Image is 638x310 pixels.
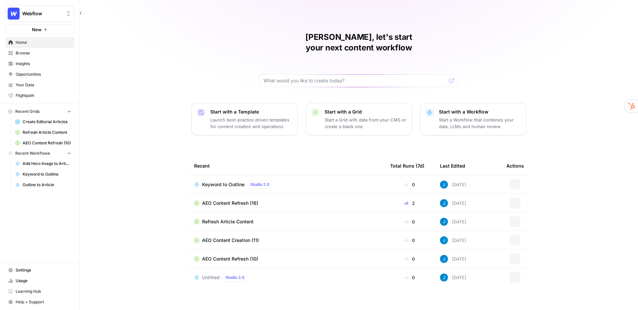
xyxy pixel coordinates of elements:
[5,37,74,48] a: Home
[440,273,466,281] div: [DATE]
[440,218,448,226] img: z620ml7ie90s7uun3xptce9f0frp
[390,200,429,206] div: 2
[439,109,521,115] p: Start with a Workflow
[202,181,245,188] span: Keyword to Outline
[12,116,74,127] a: Create Editorial Articles
[23,182,71,188] span: Outline to Article
[5,90,74,101] a: Flightpath
[390,218,429,225] div: 0
[325,116,406,130] p: Start a Grid with data from your CMS or create a blank one
[5,5,74,22] button: Workspace: Webflow
[506,157,524,175] div: Actions
[16,39,71,45] span: Home
[420,103,526,135] button: Start with a WorkflowStart a Workflow that combines your data, LLMs and human review
[210,109,292,115] p: Start with a Template
[12,127,74,138] a: Refresh Article Content
[8,8,20,20] img: Webflow Logo
[390,237,429,244] div: 0
[22,10,62,17] span: Webflow
[440,236,466,244] div: [DATE]
[16,82,71,88] span: Your Data
[5,25,74,35] button: New
[264,77,446,84] input: What would you like to create today?
[5,58,74,69] a: Insights
[194,181,379,189] a: Keyword to OutlineStudio 2.0
[5,275,74,286] a: Usage
[16,93,71,99] span: Flightpath
[440,181,448,189] img: z620ml7ie90s7uun3xptce9f0frp
[16,278,71,284] span: Usage
[194,218,379,225] a: Refresh Article Content
[23,119,71,125] span: Create Editorial Articles
[16,299,71,305] span: Help + Support
[259,32,459,53] h1: [PERSON_NAME], let's start your next content workflow
[202,218,254,225] span: Refresh Article Content
[16,61,71,67] span: Insights
[5,297,74,307] button: Help + Support
[390,256,429,262] div: 0
[440,199,448,207] img: z620ml7ie90s7uun3xptce9f0frp
[32,26,42,33] span: New
[325,109,406,115] p: Start with a Grid
[202,237,259,244] span: AEO Content Creation (11)
[440,199,466,207] div: [DATE]
[23,171,71,177] span: Keyword to Outline
[5,265,74,275] a: Settings
[306,103,412,135] button: Start with a GridStart a Grid with data from your CMS or create a blank one
[202,200,258,206] span: AEO Content Refresh (16)
[23,140,71,146] span: AEO Content Refresh (10)
[210,116,292,130] p: Launch best-practice driven templates for content creation and operations
[5,148,74,158] button: Recent Workflows
[194,237,379,244] a: AEO Content Creation (11)
[5,286,74,297] a: Learning Hub
[194,256,379,262] a: AEO Content Refresh (10)
[15,109,40,115] span: Recent Grids
[390,274,429,281] div: 0
[16,50,71,56] span: Browse
[440,218,466,226] div: [DATE]
[16,288,71,294] span: Learning Hub
[5,69,74,80] a: Opportunities
[440,236,448,244] img: z620ml7ie90s7uun3xptce9f0frp
[12,169,74,180] a: Keyword to Outline
[440,255,448,263] img: z620ml7ie90s7uun3xptce9f0frp
[12,138,74,148] a: AEO Content Refresh (10)
[5,107,74,116] button: Recent Grids
[440,157,465,175] div: Last Edited
[191,103,298,135] button: Start with a TemplateLaunch best-practice driven templates for content creation and operations
[202,274,220,281] span: Untitled
[250,182,269,188] span: Studio 2.0
[194,157,379,175] div: Recent
[5,48,74,58] a: Browse
[440,255,466,263] div: [DATE]
[390,157,424,175] div: Total Runs (7d)
[23,129,71,135] span: Refresh Article Content
[5,80,74,90] a: Your Data
[12,158,74,169] a: Add Hero Image to Article
[439,116,521,130] p: Start a Workflow that combines your data, LLMs and human review
[194,200,379,206] a: AEO Content Refresh (16)
[440,181,466,189] div: [DATE]
[16,71,71,77] span: Opportunities
[194,273,379,281] a: UntitledStudio 2.0
[440,273,448,281] img: z620ml7ie90s7uun3xptce9f0frp
[390,181,429,188] div: 0
[12,180,74,190] a: Outline to Article
[202,256,258,262] span: AEO Content Refresh (10)
[15,150,50,156] span: Recent Workflows
[16,267,71,273] span: Settings
[23,161,71,167] span: Add Hero Image to Article
[225,274,245,280] span: Studio 2.0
